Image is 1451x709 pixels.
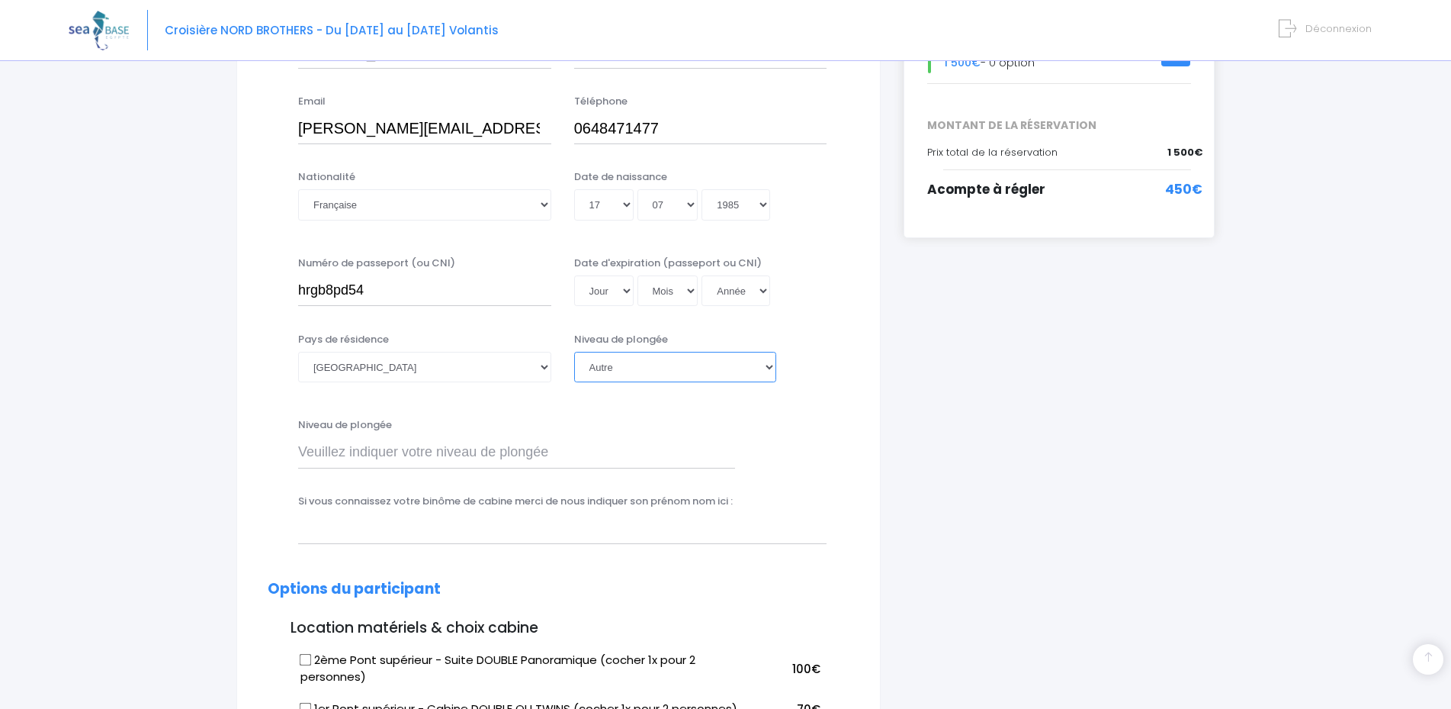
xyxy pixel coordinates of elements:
[298,494,733,509] label: Si vous connaissez votre binôme de cabine merci de nous indiquer son prénom nom ici :
[298,417,392,433] label: Niveau de plongée
[298,437,735,468] input: Veuillez indiquer votre niveau de plongée
[574,169,667,185] label: Date de naissance
[298,94,326,109] label: Email
[574,332,668,347] label: Niveau de plongée
[574,256,762,271] label: Date d'expiration (passeport ou CNI)
[300,652,763,686] label: 2ème Pont supérieur - Suite DOUBLE Panoramique (cocher 1x pour 2 personnes)
[792,661,820,677] span: 100€
[1167,145,1202,160] span: 1 500€
[574,94,628,109] label: Téléphone
[298,256,455,271] label: Numéro de passeport (ou CNI)
[927,180,1045,198] span: Acompte à régler
[165,22,499,38] span: Croisière NORD BROTHERS - Du [DATE] au [DATE] Volantis
[268,620,849,637] h3: Location matériels & choix cabine
[1305,21,1372,36] span: Déconnexion
[1165,180,1202,200] span: 450€
[916,118,1202,134] span: MONTANT DE LA RÉSERVATION
[268,581,849,598] h2: Options du participant
[927,145,1058,160] span: Prix total de la réservation
[298,332,389,347] label: Pays de résidence
[944,55,981,70] span: 1 500€
[300,654,312,666] input: 2ème Pont supérieur - Suite DOUBLE Panoramique (cocher 1x pour 2 personnes)
[298,169,355,185] label: Nationalité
